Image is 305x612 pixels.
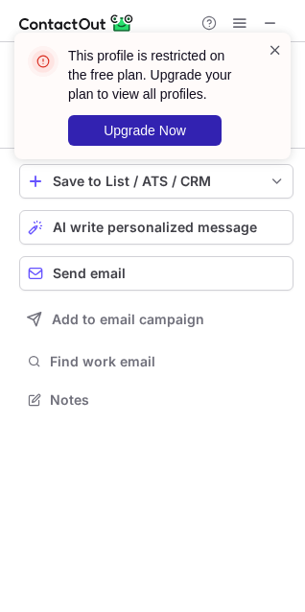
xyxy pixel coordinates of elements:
[19,256,293,291] button: Send email
[68,46,245,104] header: This profile is restricted on the free plan. Upgrade your plan to view all profiles.
[19,210,293,245] button: AI write personalized message
[52,312,204,327] span: Add to email campaign
[19,12,134,35] img: ContactOut v5.3.10
[50,353,286,370] span: Find work email
[19,302,293,337] button: Add to email campaign
[68,115,222,146] button: Upgrade Now
[104,123,186,138] span: Upgrade Now
[53,266,126,281] span: Send email
[53,220,257,235] span: AI write personalized message
[28,46,59,77] img: error
[50,391,286,409] span: Notes
[19,348,293,375] button: Find work email
[19,387,293,413] button: Notes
